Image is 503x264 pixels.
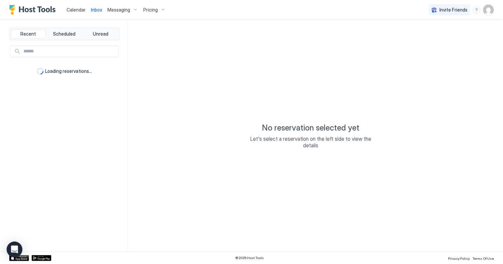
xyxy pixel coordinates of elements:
a: Google Play Store [32,255,51,261]
span: Loading reservations... [45,68,92,74]
a: Privacy Policy [448,254,470,261]
span: No reservation selected yet [262,123,360,133]
span: © 2025 Host Tools [236,256,264,260]
a: Inbox [91,6,102,13]
button: Unread [83,29,118,39]
div: Open Intercom Messenger [7,242,22,257]
span: Invite Friends [439,7,467,13]
span: Messaging [107,7,130,13]
span: Privacy Policy [448,256,470,260]
span: Calendar [67,7,86,13]
input: Input Field [21,46,119,57]
a: Calendar [67,6,86,13]
span: Inbox [91,7,102,13]
div: User profile [483,5,494,15]
button: Scheduled [47,29,82,39]
div: menu [473,6,481,14]
span: Let's select a reservation on the left side to view the details [245,135,377,149]
button: Recent [11,29,46,39]
span: Terms Of Use [472,256,494,260]
span: Scheduled [53,31,76,37]
span: Recent [20,31,36,37]
div: tab-group [9,28,120,40]
span: Unread [93,31,108,37]
a: App Store [9,255,29,261]
a: Host Tools Logo [9,5,59,15]
a: Terms Of Use [472,254,494,261]
div: loading [37,68,43,74]
span: Pricing [143,7,158,13]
